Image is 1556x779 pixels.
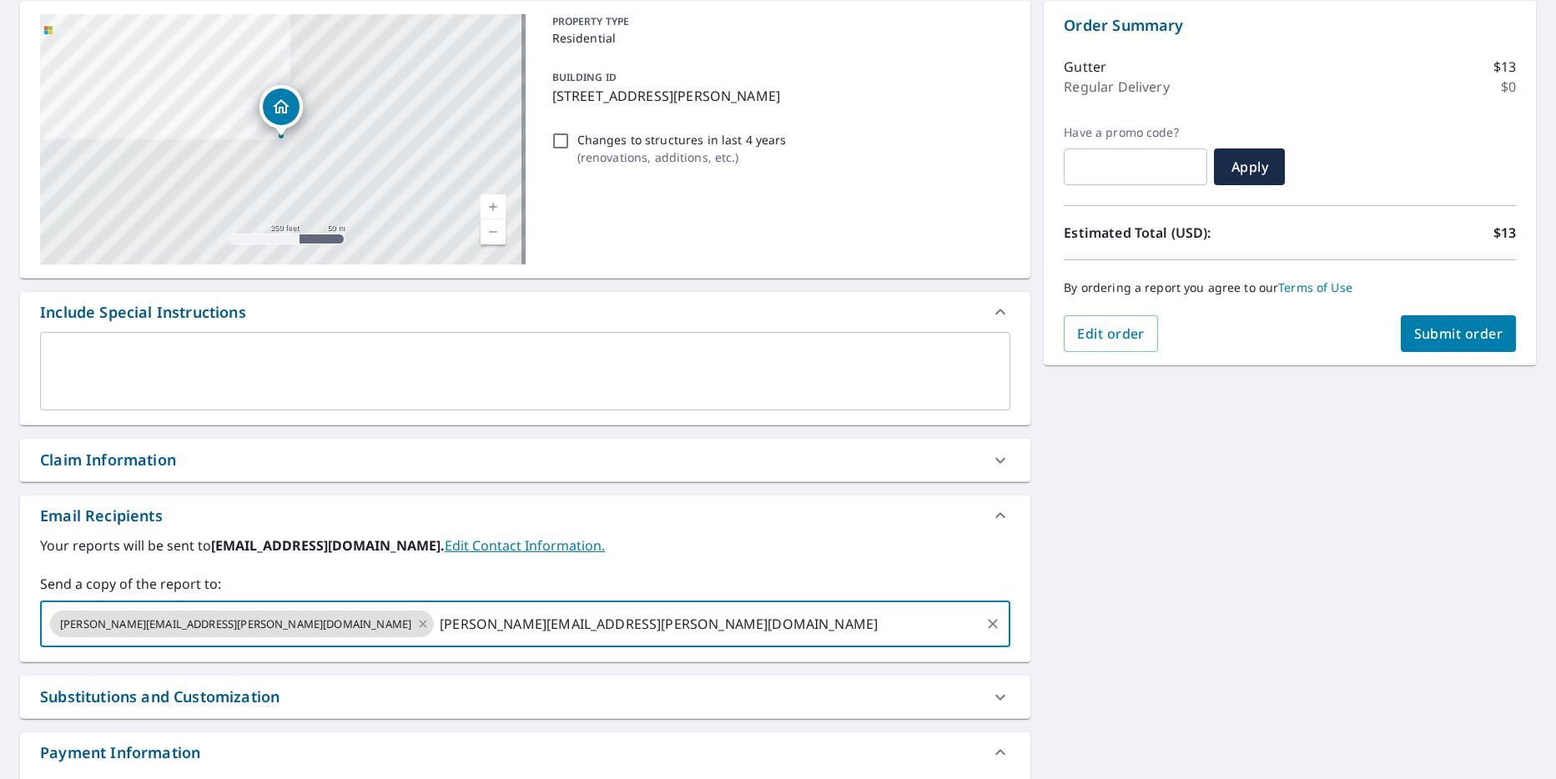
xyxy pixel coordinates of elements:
div: Email Recipients [40,505,163,527]
div: Include Special Instructions [40,301,246,324]
label: Have a promo code? [1064,125,1207,140]
p: Order Summary [1064,14,1516,37]
p: PROPERTY TYPE [552,14,1005,29]
b: [EMAIL_ADDRESS][DOMAIN_NAME]. [211,536,445,555]
span: Submit order [1414,324,1503,343]
a: Terms of Use [1278,279,1352,295]
p: $13 [1493,57,1516,77]
p: Estimated Total (USD): [1064,223,1290,243]
p: Changes to structures in last 4 years [577,131,787,148]
p: BUILDING ID [552,70,617,84]
span: [PERSON_NAME][EMAIL_ADDRESS][PERSON_NAME][DOMAIN_NAME] [50,616,421,632]
span: Edit order [1077,324,1145,343]
button: Edit order [1064,315,1158,352]
div: Claim Information [20,439,1030,481]
div: [PERSON_NAME][EMAIL_ADDRESS][PERSON_NAME][DOMAIN_NAME] [50,611,434,637]
label: Your reports will be sent to [40,535,1010,555]
div: Dropped pin, building 1, Residential property, 8009 Woodruff Rd Cincinnati, OH 45255 [259,85,303,137]
a: EditContactInfo [445,536,605,555]
label: Send a copy of the report to: [40,574,1010,594]
div: Include Special Instructions [20,292,1030,332]
p: Residential [552,29,1005,47]
p: $0 [1501,77,1516,97]
div: Substitutions and Customization [20,676,1030,718]
span: Apply [1227,158,1271,176]
div: Payment Information [40,741,200,764]
p: Regular Delivery [1064,77,1169,97]
div: Claim Information [40,449,176,471]
p: [STREET_ADDRESS][PERSON_NAME] [552,86,1005,106]
button: Clear [981,612,1005,636]
button: Submit order [1401,315,1517,352]
p: $13 [1493,223,1516,243]
p: By ordering a report you agree to our [1064,280,1516,295]
div: Substitutions and Customization [40,686,279,708]
div: Payment Information [20,732,1030,772]
button: Apply [1214,148,1285,185]
a: Current Level 17, Zoom Out [481,219,506,244]
div: Email Recipients [20,495,1030,535]
p: Gutter [1064,57,1106,77]
p: ( renovations, additions, etc. ) [577,148,787,166]
a: Current Level 17, Zoom In [481,194,506,219]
